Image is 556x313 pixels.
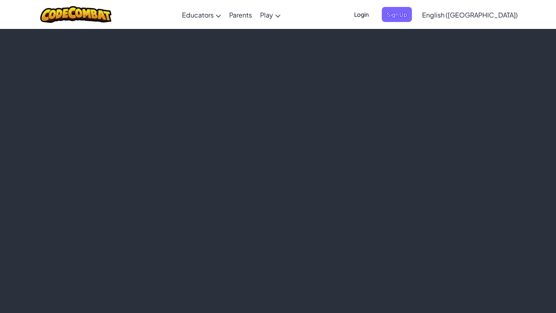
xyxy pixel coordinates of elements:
button: Login [349,7,374,22]
a: Educators [178,4,225,26]
span: Educators [182,11,214,19]
a: Parents [225,4,256,26]
span: Play [260,11,273,19]
span: English ([GEOGRAPHIC_DATA]) [422,11,518,19]
button: Sign Up [382,7,412,22]
a: Play [256,4,285,26]
img: CodeCombat logo [40,6,112,23]
a: English ([GEOGRAPHIC_DATA]) [418,4,522,26]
